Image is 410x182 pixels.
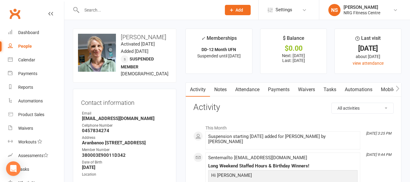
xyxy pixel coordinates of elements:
[319,83,341,97] a: Tasks
[18,85,33,90] div: Reports
[208,163,357,169] div: Long Weekend Staffed Hours & Birthday Winners!
[377,83,409,97] a: Mobile App
[7,6,22,21] a: Clubworx
[340,53,396,60] div: about [DATE]
[201,36,205,41] i: ✓
[355,34,381,45] div: Last visit
[193,122,394,131] li: This Month
[18,126,33,131] div: Waivers
[210,83,231,97] a: Notes
[266,53,321,63] p: Next: [DATE] Last: [DATE]
[208,155,307,160] span: Sent email to [EMAIL_ADDRESS][DOMAIN_NAME]
[341,83,377,97] a: Automations
[344,10,380,15] div: NRG Fitness Centre
[80,6,217,14] input: Search...
[235,8,243,12] span: Add
[225,5,251,15] button: Add
[8,122,64,135] a: Waivers
[283,34,304,45] div: $ Balance
[18,30,39,35] div: Dashboard
[340,45,396,52] div: [DATE]
[210,172,356,180] p: Hi [PERSON_NAME]
[8,108,64,122] a: Product Sales
[8,81,64,94] a: Reports
[18,139,36,144] div: Workouts
[82,172,168,177] div: Location
[8,94,64,108] a: Automations
[121,71,168,77] span: [DEMOGRAPHIC_DATA]
[18,71,37,76] div: Payments
[231,83,264,97] a: Attendance
[82,160,168,165] div: Date of Birth
[81,97,168,106] h3: Contact information
[8,163,64,176] a: Tasks
[121,41,155,47] time: Activated [DATE]
[201,34,237,46] div: Memberships
[82,140,168,146] strong: Aranbanoo [STREET_ADDRESS]
[8,26,64,39] a: Dashboard
[82,116,168,121] strong: [EMAIL_ADDRESS][DOMAIN_NAME]
[276,3,292,17] span: Settings
[328,4,341,16] div: NS
[264,83,294,97] a: Payments
[6,161,21,176] div: Open Intercom Messenger
[18,57,35,62] div: Calendar
[121,57,154,69] span: Suspended member
[82,128,168,133] strong: 0457834274
[18,167,29,172] div: Tasks
[18,44,32,49] div: People
[208,134,357,144] div: Suspension starting [DATE] added for [PERSON_NAME] by [PERSON_NAME]
[82,147,168,153] div: Member Number
[294,83,319,97] a: Waivers
[8,53,64,67] a: Calendar
[18,153,48,158] div: Assessments
[197,53,241,58] span: Suspended until [DATE]
[266,45,321,52] div: $0.00
[186,83,210,97] a: Activity
[193,103,394,112] h3: Activity
[8,67,64,81] a: Payments
[8,135,64,149] a: Workouts
[82,135,168,141] div: Address
[82,123,168,129] div: Cellphone Number
[82,153,168,158] strong: 380003E90011D342
[202,47,236,52] strong: DD-12 Month UFN
[121,49,148,54] time: Added [DATE]
[78,34,171,40] h3: [PERSON_NAME]
[366,153,391,157] i: [DATE] 9:44 PM
[78,34,116,72] img: image1741997488.png
[18,98,43,103] div: Automations
[344,5,380,10] div: [PERSON_NAME]
[8,149,64,163] a: Assessments
[8,39,64,53] a: People
[18,112,44,117] div: Product Sales
[353,61,384,66] a: view attendance
[82,111,168,116] div: Email
[82,165,168,170] strong: [DATE]
[366,131,391,136] i: [DATE] 3:25 PM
